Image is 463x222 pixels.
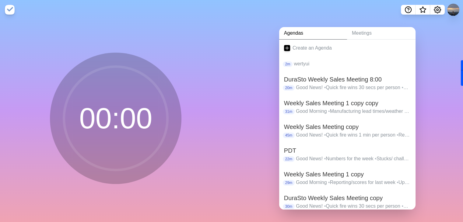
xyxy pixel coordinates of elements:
[401,5,416,15] button: Help
[279,40,416,57] a: Create an Agenda
[284,193,411,203] h2: DuraSto Weekly Sales Meeting copy
[328,109,330,114] span: •
[402,203,408,209] span: •
[283,204,295,209] p: 30m
[283,156,295,162] p: 22m
[347,27,416,40] a: Meetings
[296,108,411,115] p: Good Morning Manufacturing lead times/weather Weeks wins! Reporting/scores for November Products-...
[375,156,377,161] span: •
[324,132,326,137] span: •
[324,85,326,90] span: •
[284,146,411,155] h2: PDT
[283,61,293,67] p: 2m
[296,131,411,139] p: Good News! Quick fire wins 1 min per person Reporting/scores for last week Update on last weeks p...
[296,203,411,210] p: Good News! Quick fire wins 30 secs per person Reporting/scores for last week Prev week to-do list...
[324,156,326,161] span: •
[283,85,295,91] p: 20m
[397,132,398,137] span: •
[416,5,430,15] button: What’s new
[283,109,295,114] p: 31m
[283,133,295,138] p: 45m
[279,27,347,40] a: Agendas
[284,170,411,179] h2: Weekly Sales Meeting 1 copy
[324,203,326,209] span: •
[430,5,445,15] button: Settings
[284,99,411,108] h2: Weekly Sales Meeting 1 copy copy
[5,5,15,15] img: timeblocks logo
[294,60,410,68] p: wertyui
[283,180,295,186] p: 29m
[296,84,411,91] p: Good News! Quick fire wins 30 secs per person Reporting/scores for last week Proactive plan for t...
[296,179,411,186] p: Good Morning Reporting/scores for last week Update on priorities & quick wins 2024 Sales Targets ...
[328,180,330,185] span: •
[402,85,408,90] span: •
[284,122,411,131] h2: Weekly Sales Meeting copy
[284,75,411,84] h2: DuraSto Weekly Sales Meeting 8:00
[296,155,411,162] p: Good News! Numbers for the week Stucks/ challenges Learning Conclude
[397,180,398,185] span: •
